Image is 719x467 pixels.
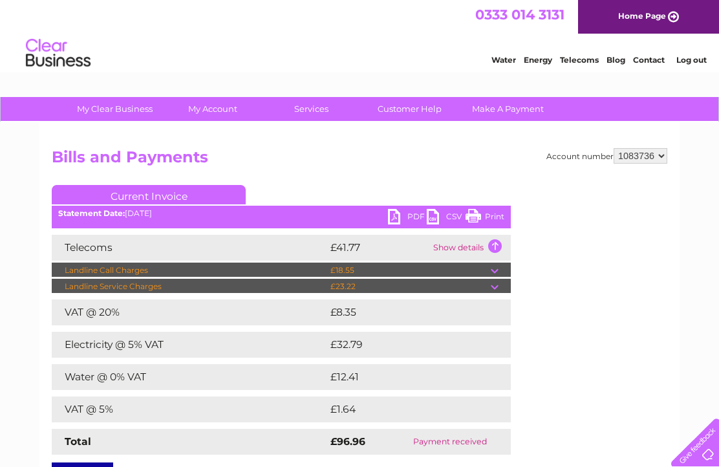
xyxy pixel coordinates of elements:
[327,364,482,390] td: £12.41
[52,279,327,294] td: Landline Service Charges
[52,299,327,325] td: VAT @ 20%
[52,396,327,422] td: VAT @ 5%
[52,148,667,173] h2: Bills and Payments
[327,299,480,325] td: £8.35
[160,97,266,121] a: My Account
[65,435,91,448] strong: Total
[52,263,327,278] td: Landline Call Charges
[58,208,125,218] b: Statement Date:
[633,55,665,65] a: Contact
[356,97,463,121] a: Customer Help
[55,7,666,63] div: Clear Business is a trading name of Verastar Limited (registered in [GEOGRAPHIC_DATA] No. 3667643...
[327,332,484,358] td: £32.79
[524,55,552,65] a: Energy
[606,55,625,65] a: Blog
[427,209,466,228] a: CSV
[390,429,511,455] td: Payment received
[430,235,511,261] td: Show details
[52,235,327,261] td: Telecoms
[258,97,365,121] a: Services
[466,209,504,228] a: Print
[52,209,511,218] div: [DATE]
[327,263,491,278] td: £18.55
[330,435,365,448] strong: £96.96
[327,396,480,422] td: £1.64
[52,332,327,358] td: Electricity @ 5% VAT
[475,6,564,23] a: 0333 014 3131
[61,97,168,121] a: My Clear Business
[327,279,491,294] td: £23.22
[388,209,427,228] a: PDF
[491,55,516,65] a: Water
[25,34,91,73] img: logo.png
[52,185,246,204] a: Current Invoice
[676,55,707,65] a: Log out
[560,55,599,65] a: Telecoms
[52,364,327,390] td: Water @ 0% VAT
[546,148,667,164] div: Account number
[455,97,561,121] a: Make A Payment
[327,235,430,261] td: £41.77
